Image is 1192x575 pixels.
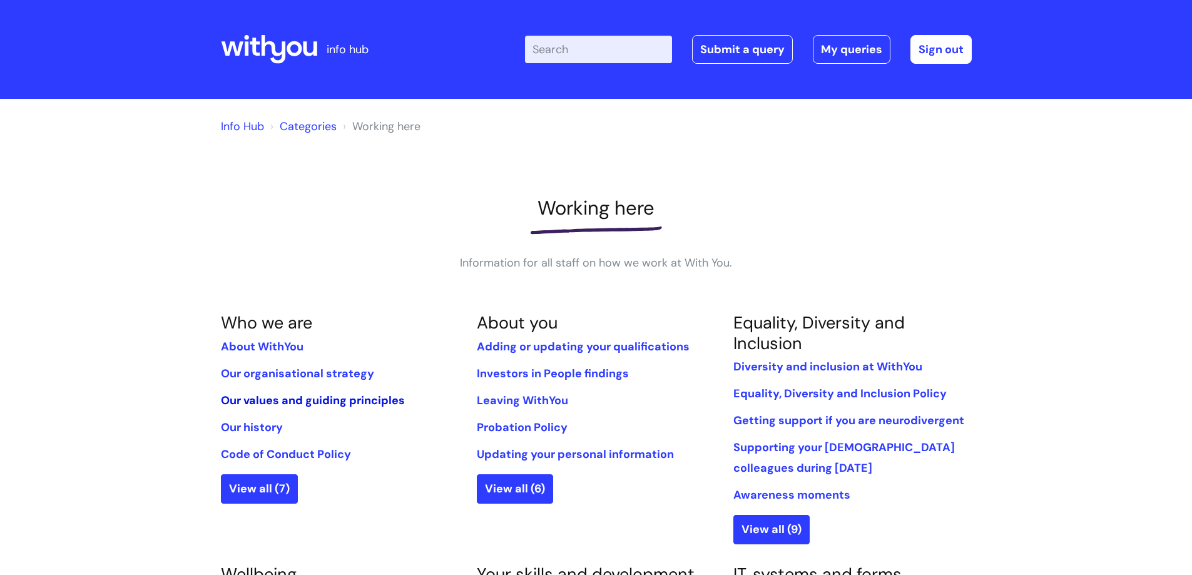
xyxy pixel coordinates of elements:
a: Leaving WithYou [477,393,568,408]
a: Code of Conduct Policy [221,447,351,462]
a: Getting support if you are neurodivergent [733,413,964,428]
div: | - [525,35,972,64]
h1: Working here [221,196,972,220]
a: About WithYou [221,339,303,354]
a: Equality, Diversity and Inclusion Policy [733,386,947,401]
a: Updating your personal information [477,447,674,462]
p: info hub [327,39,369,59]
a: Categories [280,119,337,134]
a: Equality, Diversity and Inclusion [733,312,905,354]
a: Supporting your [DEMOGRAPHIC_DATA] colleagues during [DATE] [733,440,955,475]
li: Working here [340,116,420,136]
a: View all (6) [477,474,553,503]
a: About you [477,312,558,333]
a: View all (9) [733,515,810,544]
a: Submit a query [692,35,793,64]
a: Probation Policy [477,420,568,435]
a: Adding or updating your qualifications [477,339,690,354]
input: Search [525,36,672,63]
a: Our organisational strategy [221,366,374,381]
a: Our history [221,420,283,435]
p: Information for all staff on how we work at With You. [409,253,784,273]
a: View all (7) [221,474,298,503]
li: Solution home [267,116,337,136]
a: Investors in People findings [477,366,629,381]
a: Our values and guiding principles [221,393,405,408]
a: My queries [813,35,890,64]
a: Sign out [910,35,972,64]
a: Who we are [221,312,312,333]
a: Info Hub [221,119,264,134]
a: Diversity and inclusion at WithYou [733,359,922,374]
a: Awareness moments [733,487,850,502]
